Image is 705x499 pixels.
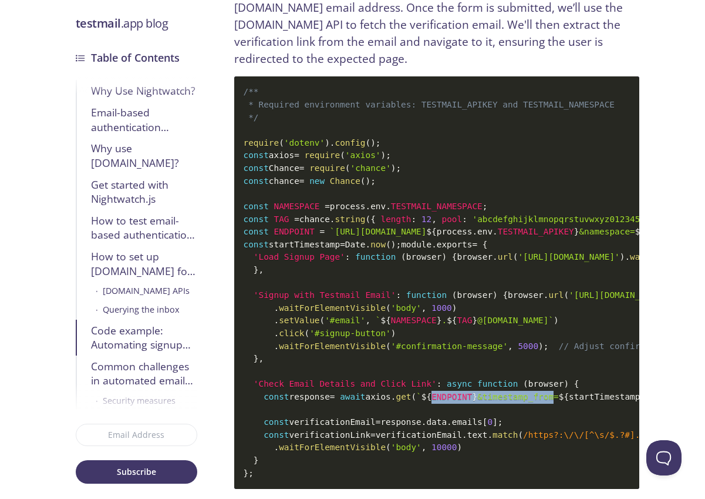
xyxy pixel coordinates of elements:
[559,392,645,401] span: startTimestamp
[559,392,569,401] span: ${
[487,417,493,427] span: 0
[421,392,431,401] span: ${
[421,417,427,427] span: .
[538,341,544,351] span: )
[386,240,391,249] span: (
[472,316,477,325] span: }
[91,213,197,242] div: How to test email-based authentication with [DOMAIN_NAME] and Nightwatch.js?
[325,202,330,211] span: =
[442,215,463,224] span: pool
[365,202,370,211] span: .
[279,341,386,351] span: waitForElementVisible
[579,227,635,236] span: &namespace=
[325,316,365,325] span: '#email'
[234,76,639,489] code: axios Chance chance process env chance startTimestamp Date module exports browser browser respons...
[330,392,335,401] span: =
[483,202,488,211] span: ;
[396,240,401,249] span: ;
[274,215,289,224] span: TAG
[279,138,284,148] span: (
[477,379,518,389] span: function
[620,252,625,262] span: )
[264,392,289,401] span: const
[447,379,472,389] span: async
[244,176,269,186] span: const
[254,265,259,274] span: }
[244,202,269,211] span: const
[452,303,457,313] span: )
[91,141,197,170] div: Why use [DOMAIN_NAME]?
[411,392,416,401] span: (
[391,329,396,338] span: )
[345,252,350,262] span: :
[493,290,498,300] span: )
[462,430,467,440] span: .
[447,316,457,325] span: ${
[279,329,304,338] span: click
[554,316,559,325] span: )
[254,354,259,363] span: }
[244,150,269,160] span: const
[426,227,579,236] span: process env
[340,240,345,249] span: =
[370,240,386,249] span: now
[431,240,437,249] span: .
[472,240,477,249] span: =
[376,138,381,148] span: ;
[381,215,411,224] span: length
[345,163,350,173] span: (
[544,290,549,300] span: .
[279,443,386,452] span: waitForElementVisible
[299,163,305,173] span: =
[254,252,345,262] span: 'Load Signup Page'
[259,354,264,363] span: ,
[498,252,513,262] span: url
[244,227,269,236] span: const
[284,138,325,148] span: 'dotenv'
[259,265,264,274] span: ,
[493,430,518,440] span: match
[406,252,442,262] span: browser
[513,252,518,262] span: (
[330,215,335,224] span: .
[493,417,498,427] span: ]
[391,316,437,325] span: NAMESPACE
[244,138,279,148] span: require
[574,379,579,389] span: {
[523,430,528,440] span: /
[319,316,325,325] span: (
[376,417,381,427] span: =
[244,215,269,224] span: const
[365,176,370,186] span: )
[76,460,197,484] button: Subscribe
[96,285,98,297] span: •
[91,249,197,278] div: How to set up [DOMAIN_NAME] for email testing?
[279,316,319,325] span: setValue
[477,316,548,325] span: @[DOMAIN_NAME]
[452,252,457,262] span: {
[386,341,391,351] span: (
[457,316,472,325] span: TAG
[431,443,457,452] span: 10000
[274,303,279,313] span: .
[91,105,197,134] div: Email-based authentication methods
[528,430,671,440] span: https?:\/\/[^\s/$.?#].[^\s]*
[518,430,523,440] span: (
[498,227,574,236] span: TESTMAIL_APIKEY
[569,290,670,300] span: '[URL][DOMAIN_NAME]'
[441,316,447,325] span: .
[411,215,416,224] span: :
[625,252,630,262] span: .
[472,392,477,401] span: }
[274,316,279,325] span: .
[380,150,386,160] span: )
[564,379,569,389] span: )
[91,323,197,351] div: Code example: Automating signup email verification
[564,290,569,300] span: (
[426,227,436,236] span: ${
[483,417,488,427] span: [
[330,227,335,236] span: `
[76,15,197,32] h3: .app blog
[244,163,269,173] span: const
[294,215,299,224] span: =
